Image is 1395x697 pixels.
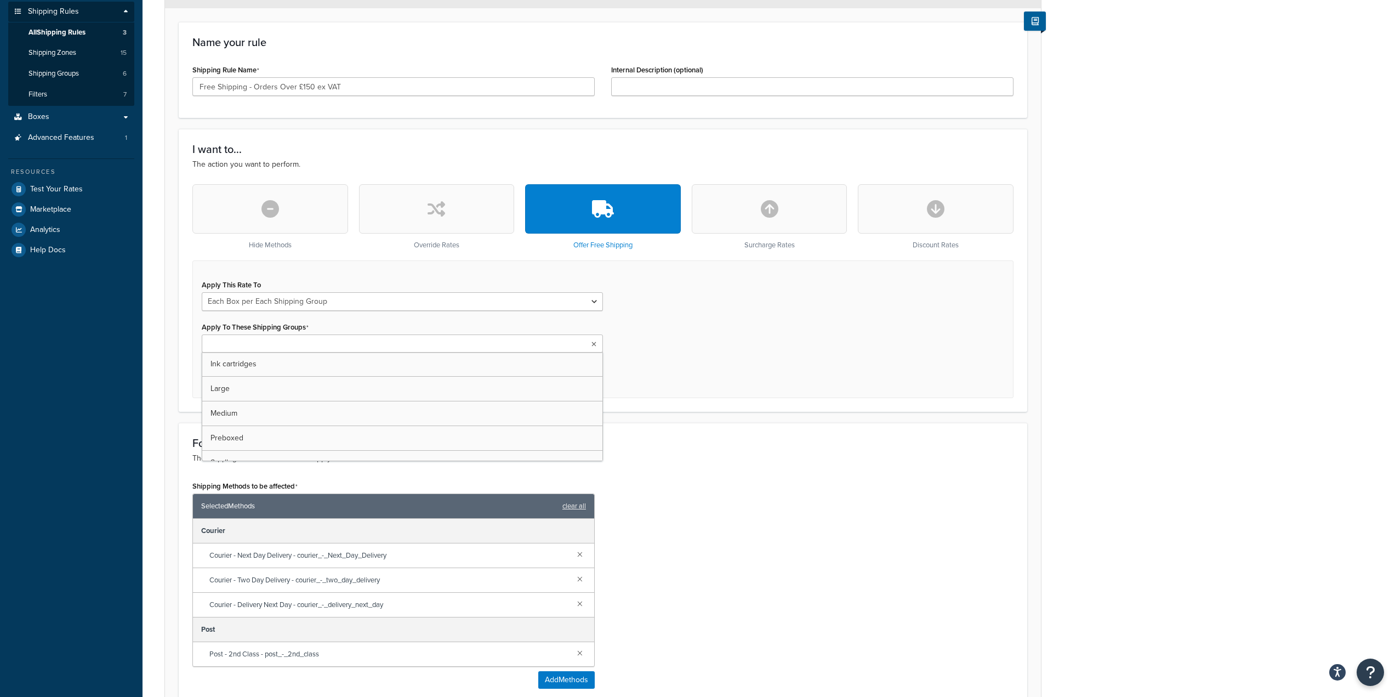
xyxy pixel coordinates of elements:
[192,437,1013,449] h3: For these shipping methods...
[8,179,134,199] a: Test Your Rates
[29,90,47,99] span: Filters
[202,401,602,426] a: Medium
[125,133,127,143] span: 1
[30,225,60,235] span: Analytics
[8,64,134,84] li: Shipping Groups
[8,220,134,240] a: Analytics
[201,498,557,514] span: Selected Methods
[28,112,49,122] span: Boxes
[858,184,1013,250] div: Discount Rates
[193,519,594,543] div: Courier
[123,28,127,37] span: 3
[525,184,681,250] div: Offer Free Shipping
[8,2,134,106] li: Shipping Rules
[209,573,568,588] span: Courier - Two Day Delivery - courier_-_two_day_delivery
[611,66,703,74] label: Internal Description (optional)
[210,407,237,419] span: Medium
[8,200,134,219] a: Marketplace
[8,128,134,148] li: Advanced Features
[29,69,79,78] span: Shipping Groups
[121,48,127,58] span: 15
[192,158,1013,171] p: The action you want to perform.
[8,107,134,127] a: Boxes
[692,184,847,250] div: Surcharge Rates
[538,671,595,689] button: AddMethods
[8,43,134,63] a: Shipping Zones15
[210,432,243,444] span: Preboxed
[202,352,602,376] a: Ink cartridges
[123,69,127,78] span: 6
[8,2,134,22] a: Shipping Rules
[202,281,261,289] label: Apply This Rate To
[193,617,594,642] div: Post
[8,84,134,105] a: Filters7
[209,647,568,662] span: Post - 2nd Class - post_-_2nd_class
[210,358,257,370] span: Ink cartridges
[202,426,602,450] a: Preboxed
[192,452,1013,464] p: The shipping methods this rule will apply to.
[8,84,134,105] li: Filters
[8,64,134,84] a: Shipping Groups6
[8,22,134,43] a: AllShipping Rules3
[192,143,1013,155] h3: I want to...
[8,128,134,148] a: Advanced Features1
[192,36,1013,48] h3: Name your rule
[1024,12,1046,31] button: Show Help Docs
[30,185,83,194] span: Test Your Rates
[30,205,71,214] span: Marketplace
[1357,659,1384,686] button: Open Resource Center
[209,597,568,613] span: Courier - Delivery Next Day - courier_-_delivery_next_day
[8,167,134,177] div: Resources
[562,498,586,514] a: clear all
[123,90,127,99] span: 7
[192,184,348,250] div: Hide Methods
[192,482,298,491] label: Shipping Methods to be affected
[8,240,134,260] a: Help Docs
[210,457,228,468] span: Small
[8,43,134,63] li: Shipping Zones
[359,184,515,250] div: Override Rates
[192,66,259,75] label: Shipping Rule Name
[202,323,309,332] label: Apply To These Shipping Groups
[202,451,602,475] a: Small
[29,48,76,58] span: Shipping Zones
[202,377,602,401] a: Large
[210,383,230,394] span: Large
[28,7,79,16] span: Shipping Rules
[209,548,568,563] span: Courier - Next Day Delivery - courier_-_Next_Day_Delivery
[29,28,86,37] span: All Shipping Rules
[30,246,66,255] span: Help Docs
[28,133,94,143] span: Advanced Features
